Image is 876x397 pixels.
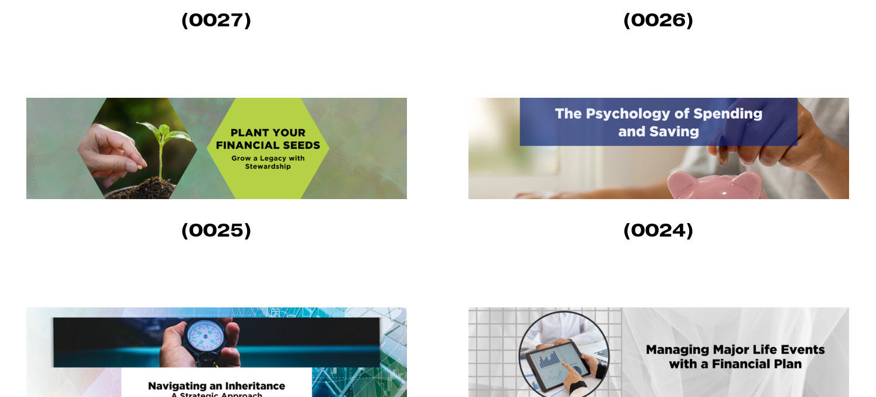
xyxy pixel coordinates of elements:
strong: (0025) [181,218,252,242]
strong: (0027) [181,8,252,32]
img: Is Your Wallet Crying? The Emotional Truth Behind Spending (0024) Have you ever let your emotions... [468,98,849,199]
img: Plant Your Financial Seeds: Grow a Legacy with Stewardship (0025) In the world of financial plann... [26,98,407,199]
strong: (0024) [623,218,694,242]
strong: (0026) [623,8,694,32]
